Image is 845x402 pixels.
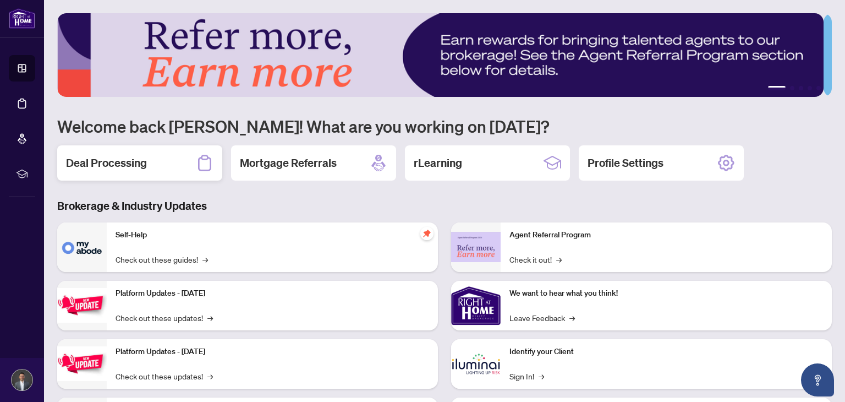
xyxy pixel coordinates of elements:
img: Agent Referral Program [451,232,501,262]
button: 5 [816,86,821,90]
p: Platform Updates - [DATE] [116,346,429,358]
a: Check out these updates!→ [116,312,213,324]
h2: Deal Processing [66,155,147,171]
h2: Mortgage Referrals [240,155,337,171]
img: Profile Icon [12,370,32,390]
span: pushpin [420,227,434,240]
button: 4 [808,86,812,90]
span: → [207,370,213,382]
p: Identify your Client [509,346,823,358]
h3: Brokerage & Industry Updates [57,198,832,214]
button: 2 [790,86,794,90]
a: Check it out!→ [509,253,562,265]
img: Platform Updates - July 8, 2025 [57,346,107,381]
p: Platform Updates - [DATE] [116,287,429,300]
span: → [539,370,544,382]
h2: Profile Settings [588,155,663,171]
span: → [569,312,575,324]
span: → [556,253,562,265]
span: → [202,253,208,265]
p: Self-Help [116,229,429,241]
img: Identify your Client [451,339,501,389]
span: → [207,312,213,324]
h1: Welcome back [PERSON_NAME]! What are you working on [DATE]? [57,116,832,137]
p: We want to hear what you think! [509,287,823,300]
a: Leave Feedback→ [509,312,575,324]
button: 1 [768,86,786,90]
button: Open asap [801,363,834,396]
button: 3 [799,86,803,90]
p: Agent Referral Program [509,229,823,241]
img: Platform Updates - July 21, 2025 [57,288,107,323]
h2: rLearning [414,155,462,171]
img: logo [9,8,35,29]
a: Check out these updates!→ [116,370,213,382]
a: Check out these guides!→ [116,253,208,265]
img: We want to hear what you think! [451,281,501,330]
a: Sign In!→ [509,370,544,382]
img: Slide 0 [57,13,824,97]
img: Self-Help [57,222,107,272]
